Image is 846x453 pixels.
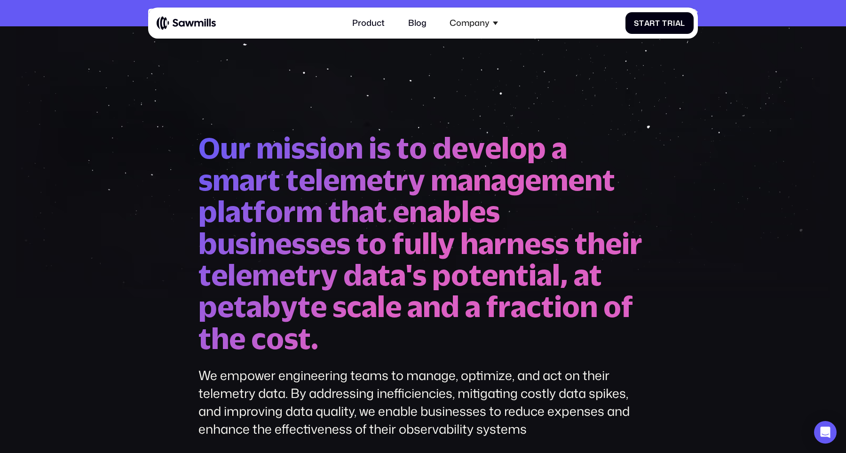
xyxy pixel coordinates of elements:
[409,132,427,164] span: o
[299,164,315,196] span: e
[298,291,310,322] span: t
[478,228,494,259] span: a
[392,228,404,259] span: f
[328,196,341,227] span: t
[356,228,369,259] span: t
[393,196,409,227] span: e
[241,196,253,227] span: t
[814,421,837,444] div: Open Intercom Messenger
[390,259,406,291] span: a
[451,259,469,291] span: o
[451,132,468,164] span: e
[198,164,213,196] span: s
[430,228,438,259] span: l
[443,196,461,227] span: b
[305,132,319,164] span: s
[568,164,585,196] span: e
[198,323,211,354] span: t
[404,228,422,259] span: u
[275,228,292,259] span: e
[229,323,245,354] span: e
[284,323,298,354] span: s
[308,259,321,291] span: r
[346,12,391,35] a: Product
[366,164,383,196] span: e
[485,132,501,164] span: e
[220,132,238,164] span: u
[541,164,568,196] span: m
[433,132,451,164] span: d
[374,196,387,227] span: t
[422,228,430,259] span: l
[296,196,323,227] span: m
[529,259,537,291] span: i
[311,323,318,354] span: .
[295,259,308,291] span: t
[667,19,673,28] span: r
[541,291,554,322] span: t
[362,291,377,322] span: a
[589,259,602,291] span: t
[262,291,281,322] span: b
[343,259,362,291] span: d
[524,228,541,259] span: e
[541,228,555,259] span: s
[217,228,235,259] span: u
[469,259,482,291] span: t
[465,291,481,322] span: a
[321,259,338,291] span: y
[217,196,225,227] span: l
[630,228,642,259] span: r
[468,132,485,164] span: v
[235,228,249,259] span: s
[450,18,490,28] div: Company
[552,132,567,164] span: a
[491,164,506,196] span: a
[675,19,681,28] span: a
[407,291,423,322] span: a
[286,164,299,196] span: t
[341,196,359,227] span: h
[332,291,347,322] span: s
[432,259,451,291] span: p
[473,164,491,196] span: n
[383,164,395,196] span: t
[516,259,529,291] span: t
[482,259,498,291] span: e
[281,291,298,322] span: y
[412,259,427,291] span: s
[605,228,622,259] span: e
[501,132,509,164] span: l
[506,164,525,196] span: g
[283,196,296,227] span: r
[255,164,268,196] span: r
[438,228,455,259] span: y
[443,12,504,35] div: Company
[198,259,211,291] span: t
[621,291,633,322] span: f
[409,196,427,227] span: n
[396,132,409,164] span: t
[634,19,639,28] span: S
[315,164,323,196] span: l
[310,291,327,322] span: e
[266,323,284,354] span: o
[560,259,568,291] span: ,
[336,228,350,259] span: s
[246,291,262,322] span: a
[198,367,648,438] div: We empower engineering teams to manage, optimize, and act on their telemetry data. By addressing ...
[345,132,363,164] span: n
[486,291,498,322] span: f
[198,132,220,164] span: O
[461,196,469,227] span: l
[362,259,378,291] span: a
[306,228,320,259] span: s
[509,132,527,164] span: o
[256,132,283,164] span: m
[673,19,675,28] span: i
[526,291,541,322] span: c
[585,164,602,196] span: n
[369,132,377,164] span: i
[395,164,408,196] span: r
[406,259,412,291] span: '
